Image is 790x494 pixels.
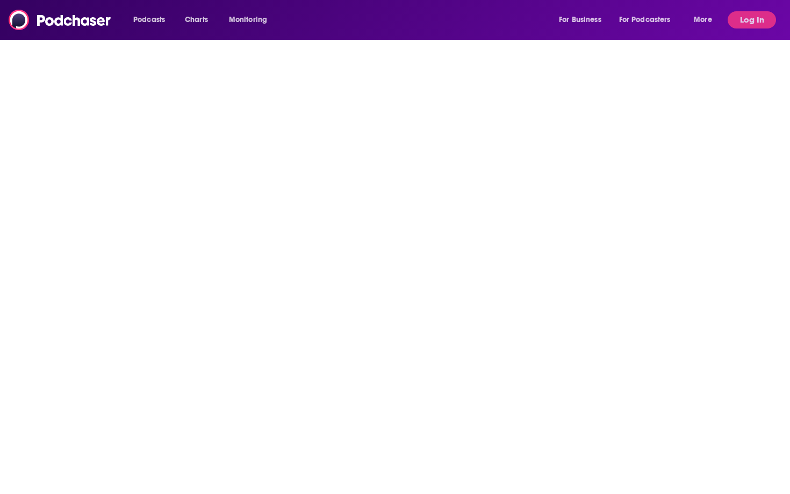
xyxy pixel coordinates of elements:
button: open menu [686,11,726,28]
button: open menu [221,11,281,28]
span: Monitoring [229,12,267,27]
button: Log In [728,11,776,28]
button: open menu [551,11,615,28]
span: For Business [559,12,601,27]
a: Charts [178,11,214,28]
span: For Podcasters [619,12,671,27]
button: open menu [126,11,179,28]
span: More [694,12,712,27]
span: Podcasts [133,12,165,27]
button: open menu [612,11,686,28]
img: Podchaser - Follow, Share and Rate Podcasts [9,10,112,30]
span: Charts [185,12,208,27]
